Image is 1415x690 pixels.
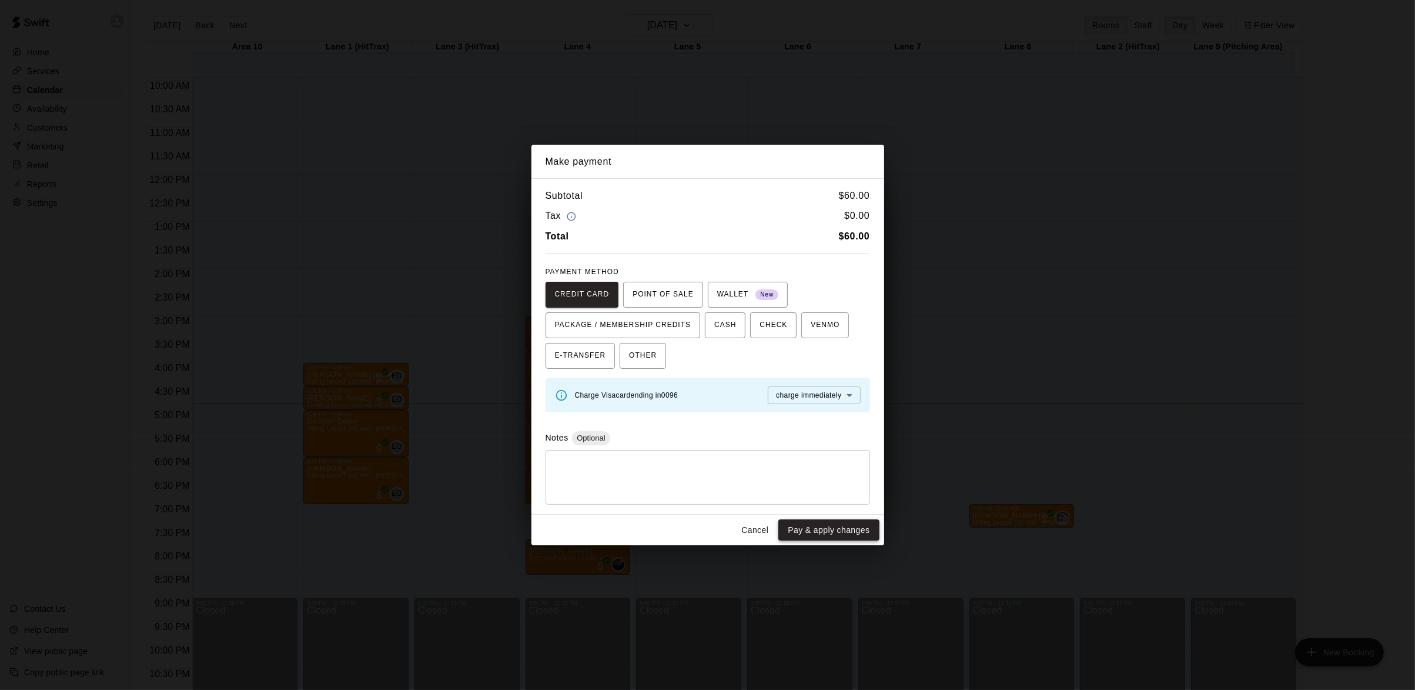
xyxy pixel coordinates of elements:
button: CREDIT CARD [546,282,619,308]
button: E-TRANSFER [546,343,615,369]
span: New [755,287,778,303]
span: charge immediately [776,391,841,399]
button: Pay & apply changes [778,519,879,541]
button: WALLET New [708,282,788,308]
button: PACKAGE / MEMBERSHIP CREDITS [546,312,701,338]
span: WALLET [717,285,779,304]
button: OTHER [620,343,666,369]
span: CREDIT CARD [555,285,610,304]
span: Charge Visa card ending in 0096 [575,391,678,399]
span: PACKAGE / MEMBERSHIP CREDITS [555,316,691,335]
h6: Tax [546,208,580,224]
button: CASH [705,312,745,338]
span: VENMO [811,316,839,335]
span: POINT OF SALE [633,285,693,304]
span: Optional [572,434,610,442]
span: CASH [714,316,736,335]
label: Notes [546,433,568,442]
button: VENMO [801,312,849,338]
span: PAYMENT METHOD [546,268,619,276]
h6: $ 60.00 [839,188,870,204]
button: POINT OF SALE [623,282,703,308]
b: $ 60.00 [839,231,870,241]
h6: $ 0.00 [844,208,869,224]
h6: Subtotal [546,188,583,204]
button: Cancel [736,519,774,541]
h2: Make payment [531,145,884,179]
b: Total [546,231,569,241]
button: CHECK [750,312,797,338]
span: CHECK [760,316,787,335]
span: E-TRANSFER [555,346,606,365]
span: OTHER [629,346,657,365]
